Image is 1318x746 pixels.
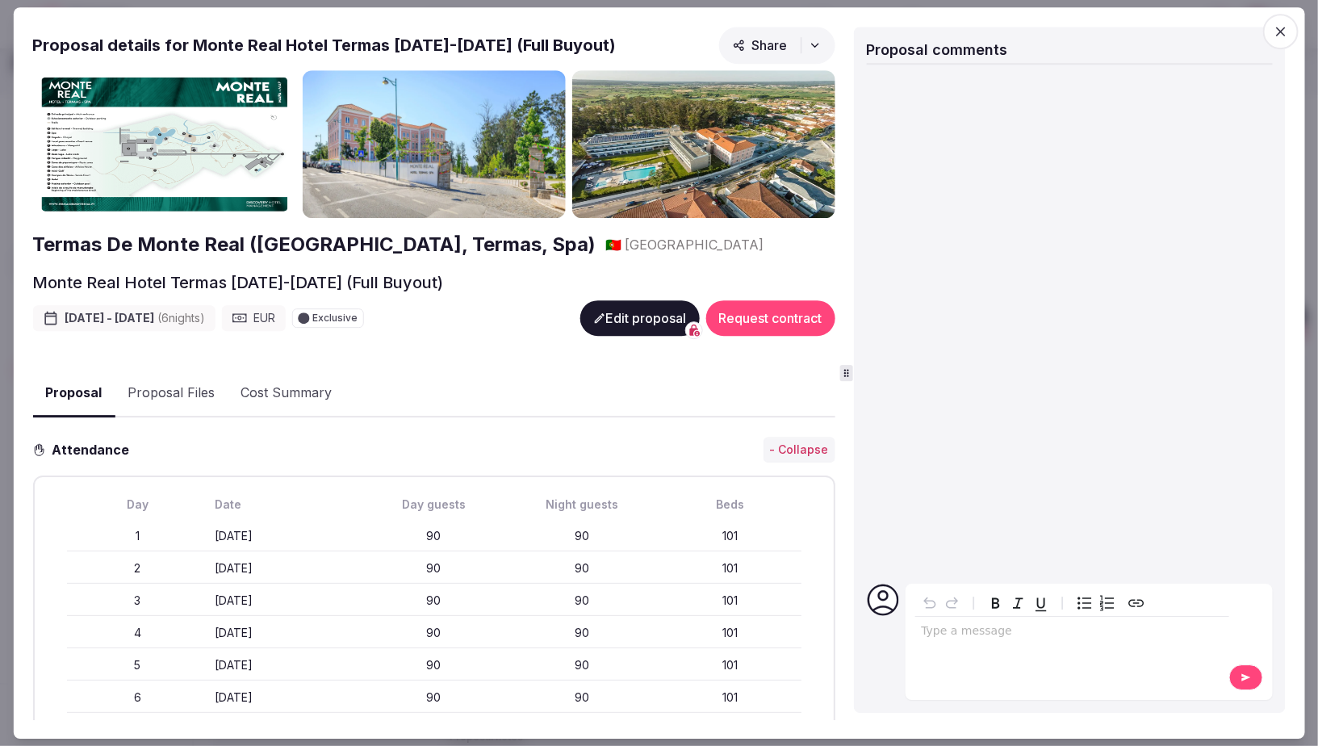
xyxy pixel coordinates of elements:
h3: Attendance [45,440,142,459]
img: Gallery photo 3 [571,70,835,218]
div: [DATE] [215,593,357,610]
button: Edit proposal [580,300,699,336]
div: Day [66,497,208,513]
div: toggle group [1073,592,1118,614]
div: [DATE] [215,626,357,642]
div: [DATE] [215,529,357,545]
div: 90 [363,593,505,610]
div: 90 [363,529,505,545]
div: EUR [221,305,285,331]
span: Share [732,37,787,53]
div: 3 [66,593,208,610]
div: 90 [363,658,505,674]
h2: Proposal details for Monte Real Hotel Termas [DATE]-[DATE] (Full Buyout) [32,34,616,57]
button: Bulleted list [1073,592,1095,614]
div: 101 [659,626,801,642]
div: 90 [511,561,653,577]
button: Cost Summary [228,371,345,417]
button: Italic [1006,592,1029,614]
div: 5 [66,658,208,674]
span: Exclusive [312,313,358,323]
button: - Collapse [763,437,835,463]
img: Gallery photo 1 [32,70,295,218]
button: Bold [984,592,1006,614]
div: Night guests [511,497,653,513]
div: 6 [66,690,208,706]
button: Underline [1029,592,1052,614]
div: 90 [363,626,505,642]
span: 🇵🇹 [605,237,621,253]
div: 90 [511,593,653,610]
div: [DATE] [215,658,357,674]
div: 90 [363,690,505,706]
div: 2 [66,561,208,577]
span: [GEOGRAPHIC_DATA] [625,236,764,254]
div: Beds [659,497,801,513]
div: 90 [363,561,505,577]
div: 1 [66,529,208,545]
div: Day guests [363,497,505,513]
div: 90 [511,690,653,706]
div: 90 [511,626,653,642]
button: Proposal [32,370,115,417]
div: 90 [511,658,653,674]
a: Termas De Monte Real ([GEOGRAPHIC_DATA], Termas, Spa) [32,232,596,259]
button: Share [718,27,835,64]
div: 101 [659,561,801,577]
h2: Monte Real Hotel Termas [DATE]-[DATE] (Full Buyout) [32,271,443,294]
div: [DATE] [215,561,357,577]
span: ( 6 night s ) [157,311,205,325]
div: Date [215,497,357,513]
button: Numbered list [1095,592,1118,614]
div: 4 [66,626,208,642]
div: [DATE] [215,690,357,706]
img: Gallery photo 2 [302,70,565,218]
div: 101 [659,690,801,706]
button: Request contract [705,300,835,336]
div: 101 [659,529,801,545]
button: Proposal Files [115,371,228,417]
div: 90 [511,529,653,545]
div: editable markdown [914,617,1228,649]
button: 🇵🇹 [605,236,621,254]
span: Proposal comments [866,41,1007,58]
span: [DATE] - [DATE] [65,310,205,326]
button: Create link [1124,592,1147,614]
div: 101 [659,593,801,610]
div: 101 [659,658,801,674]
